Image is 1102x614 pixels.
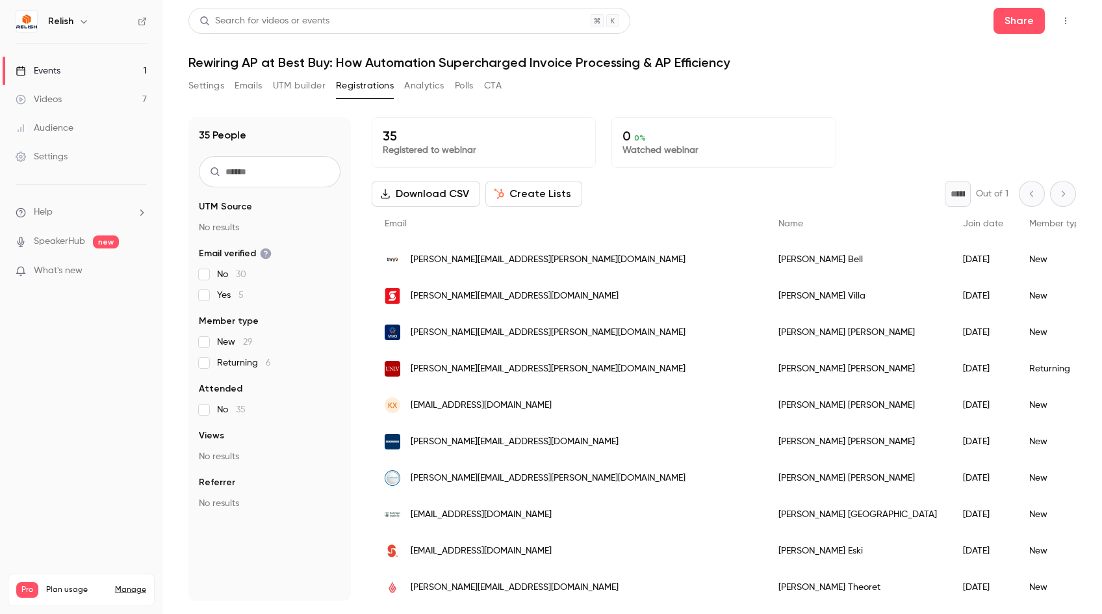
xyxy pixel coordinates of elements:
[217,403,246,416] span: No
[199,497,340,510] p: No results
[199,315,259,328] span: Member type
[385,288,400,304] img: scotiabank.com
[199,476,235,489] span: Referrer
[1016,460,1098,496] div: New
[1016,241,1098,278] div: New
[411,362,686,376] span: [PERSON_NAME][EMAIL_ADDRESS][PERSON_NAME][DOMAIN_NAME]
[46,585,107,595] span: Plan usage
[16,93,62,106] div: Videos
[199,127,246,143] h1: 35 People
[765,241,950,278] div: [PERSON_NAME] Bell
[950,460,1016,496] div: [DATE]
[199,200,252,213] span: UTM Source
[385,470,400,486] img: elcatex.com
[16,150,68,163] div: Settings
[217,356,271,369] span: Returning
[765,387,950,423] div: [PERSON_NAME] [PERSON_NAME]
[34,264,83,278] span: What's new
[266,358,271,367] span: 6
[484,75,502,96] button: CTA
[622,128,825,144] p: 0
[1016,314,1098,351] div: New
[188,55,1076,70] h1: Rewiring AP at Best Buy: How Automation Supercharged Invoice Processing & AP Efficiency
[16,11,37,32] img: Relish
[199,200,340,510] section: facet-groups
[217,336,253,349] span: New
[1029,219,1085,228] span: Member type
[1016,351,1098,387] div: Returning
[1016,533,1098,569] div: New
[336,75,394,96] button: Registrations
[199,382,242,395] span: Attended
[383,128,585,144] p: 35
[16,64,60,77] div: Events
[1016,278,1098,314] div: New
[383,144,585,157] p: Registered to webinar
[411,472,686,485] span: [PERSON_NAME][EMAIL_ADDRESS][PERSON_NAME][DOMAIN_NAME]
[765,278,950,314] div: [PERSON_NAME] Villa
[1016,387,1098,423] div: New
[993,8,1045,34] button: Share
[217,268,246,281] span: No
[411,544,552,558] span: [EMAIL_ADDRESS][DOMAIN_NAME]
[115,585,146,595] a: Manage
[199,221,340,234] p: No results
[950,278,1016,314] div: [DATE]
[236,270,246,279] span: 30
[385,252,400,267] img: thryv.com
[411,435,619,449] span: [PERSON_NAME][EMAIL_ADDRESS][DOMAIN_NAME]
[385,219,407,228] span: Email
[93,235,119,248] span: new
[372,181,480,207] button: Download CSV
[411,253,686,267] span: [PERSON_NAME][EMAIL_ADDRESS][PERSON_NAME][DOMAIN_NAME]
[485,181,582,207] button: Create Lists
[385,325,400,340] img: vivoconsulting.com
[385,361,400,377] img: unlv.edu
[765,314,950,351] div: [PERSON_NAME] [PERSON_NAME]
[411,399,552,412] span: [EMAIL_ADDRESS][DOMAIN_NAME]
[411,508,552,522] span: [EMAIL_ADDRESS][DOMAIN_NAME]
[131,265,147,277] iframe: Noticeable Trigger
[388,399,397,411] span: KX
[236,405,246,414] span: 35
[411,581,619,594] span: [PERSON_NAME][EMAIL_ADDRESS][DOMAIN_NAME]
[950,533,1016,569] div: [DATE]
[385,543,400,559] img: stepan.com
[199,14,329,28] div: Search for videos or events
[34,235,85,248] a: SpeakerHub
[16,206,147,219] li: help-dropdown-opener
[455,75,474,96] button: Polls
[48,15,73,28] h6: Relish
[16,582,38,598] span: Pro
[765,423,950,460] div: [PERSON_NAME] [PERSON_NAME]
[1016,569,1098,606] div: New
[16,122,73,135] div: Audience
[1016,423,1098,460] div: New
[950,423,1016,460] div: [DATE]
[385,512,400,516] img: boehringer-ingelheim.com
[243,338,253,347] span: 29
[963,219,1003,228] span: Join date
[765,460,950,496] div: [PERSON_NAME] [PERSON_NAME]
[765,351,950,387] div: [PERSON_NAME] [PERSON_NAME]
[1016,496,1098,533] div: New
[199,247,272,260] span: Email verified
[765,569,950,606] div: [PERSON_NAME] Theoret
[199,450,340,463] p: No results
[34,206,53,219] span: Help
[273,75,326,96] button: UTM builder
[765,533,950,569] div: [PERSON_NAME] Eski
[950,496,1016,533] div: [DATE]
[765,496,950,533] div: [PERSON_NAME] [GEOGRAPHIC_DATA]
[217,289,244,302] span: Yes
[411,289,619,303] span: [PERSON_NAME][EMAIL_ADDRESS][DOMAIN_NAME]
[950,387,1016,423] div: [DATE]
[622,144,825,157] p: Watched webinar
[950,314,1016,351] div: [DATE]
[634,133,646,142] span: 0 %
[950,241,1016,278] div: [DATE]
[976,187,1008,200] p: Out of 1
[411,326,686,340] span: [PERSON_NAME][EMAIL_ADDRESS][PERSON_NAME][DOMAIN_NAME]
[385,580,400,595] img: lightspeedhq.com
[950,569,1016,606] div: [DATE]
